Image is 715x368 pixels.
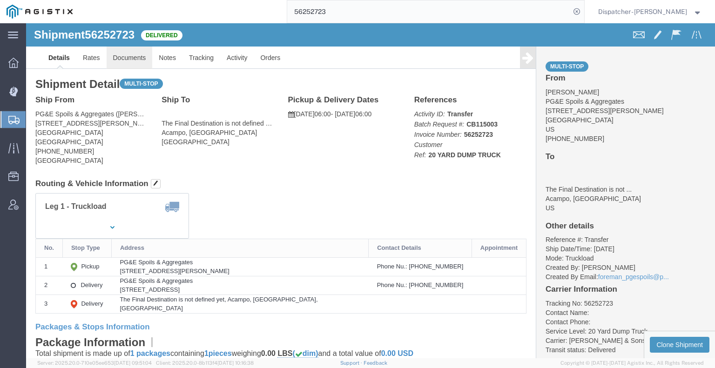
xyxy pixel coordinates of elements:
input: Search for shipment number, reference number [287,0,570,23]
span: Server: 2025.20.0-710e05ee653 [37,360,152,366]
a: Support [340,360,364,366]
button: Dispatcher - [PERSON_NAME] [598,6,702,17]
span: Client: 2025.20.0-8b113f4 [156,360,254,366]
span: Dispatcher - Cameron Bowman [598,7,687,17]
img: logo [7,5,73,19]
span: [DATE] 09:51:04 [114,360,152,366]
span: [DATE] 10:16:38 [217,360,254,366]
span: Copyright © [DATE]-[DATE] Agistix Inc., All Rights Reserved [560,359,704,367]
a: Feedback [364,360,387,366]
iframe: FS Legacy Container [26,23,715,358]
